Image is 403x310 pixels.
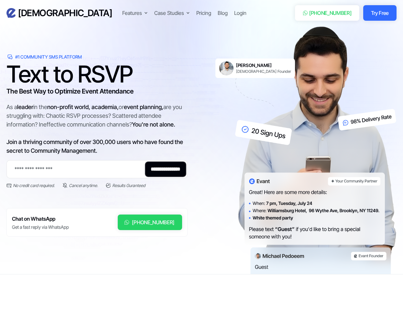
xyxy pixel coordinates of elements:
[18,7,112,19] h3: [DEMOGRAPHIC_DATA]
[236,69,291,74] div: [DEMOGRAPHIC_DATA] Founder
[15,54,82,60] div: #1 Community SMS Platform
[6,160,188,193] form: Email Form 2
[295,5,359,21] a: [PHONE_NUMBER]
[6,86,188,96] h3: The Best Way to Optimize Event Attendance
[309,9,352,17] div: [PHONE_NUMBER]
[122,9,148,17] div: Features
[6,138,183,154] span: Join a thriving community of over 300,000 users who have found the secret to Community Management.
[234,9,246,17] a: Login
[118,215,182,230] a: [PHONE_NUMBER]
[17,104,33,110] span: leader
[132,218,174,226] div: [PHONE_NUMBER]
[6,103,188,155] div: As a in the or are you struggling with: Chaotic RSVP processes? Scattered attendee information? I...
[12,215,69,223] h6: Chat on WhatsApp
[154,9,184,17] div: Case Studies
[196,9,211,17] a: Pricing
[12,224,69,230] div: Get a fast reply via WhatsApp
[124,104,163,110] span: event planning,
[236,62,291,68] h6: [PERSON_NAME]
[112,182,145,189] div: Results Guranteed
[69,182,98,189] div: Cancel anytime.
[6,7,112,19] a: home
[132,121,175,128] span: You're not alone.
[13,182,55,189] div: No credit card required.
[47,104,119,110] span: non-profit world, academia,
[154,9,190,17] div: Case Studies
[6,64,188,84] h1: Text to RSVP
[363,5,397,21] a: Try Free
[215,59,295,78] a: [PERSON_NAME][DEMOGRAPHIC_DATA] Founder
[218,9,228,17] a: Blog
[122,9,142,17] div: Features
